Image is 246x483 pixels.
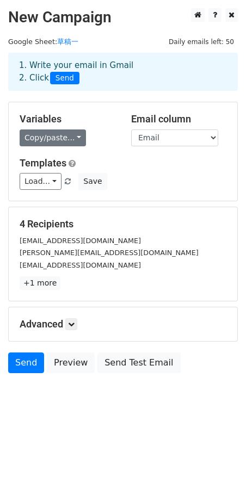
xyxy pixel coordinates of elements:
a: Daily emails left: 50 [165,38,238,46]
small: Google Sheet: [8,38,78,46]
span: Send [50,72,79,85]
a: Preview [47,352,95,373]
a: Send Test Email [97,352,180,373]
div: 1. Write your email in Gmail 2. Click [11,59,235,84]
small: [EMAIL_ADDRESS][DOMAIN_NAME] [20,261,141,269]
a: Send [8,352,44,373]
a: 草稿一 [57,38,78,46]
button: Save [78,173,107,190]
a: Templates [20,157,66,169]
h5: 4 Recipients [20,218,226,230]
a: Copy/paste... [20,129,86,146]
h5: Advanced [20,318,226,330]
h2: New Campaign [8,8,238,27]
small: [PERSON_NAME][EMAIL_ADDRESS][DOMAIN_NAME] [20,249,199,257]
h5: Email column [131,113,226,125]
iframe: Chat Widget [192,431,246,483]
small: [EMAIL_ADDRESS][DOMAIN_NAME] [20,237,141,245]
a: +1 more [20,276,60,290]
a: Load... [20,173,61,190]
h5: Variables [20,113,115,125]
span: Daily emails left: 50 [165,36,238,48]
